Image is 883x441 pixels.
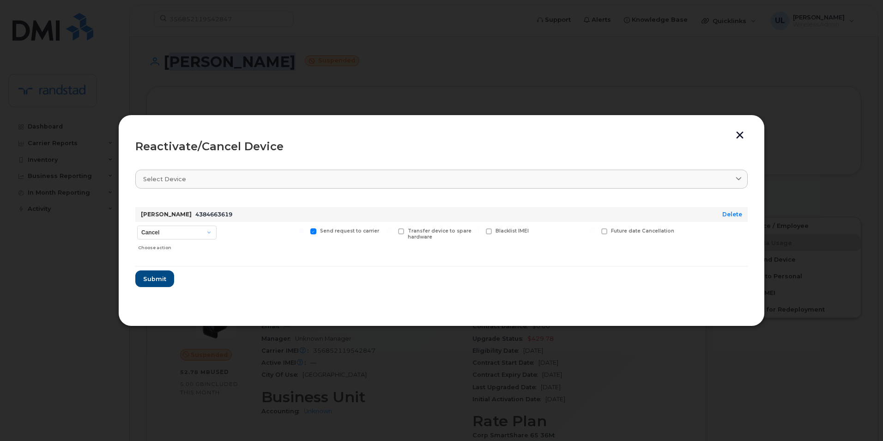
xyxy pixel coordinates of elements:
span: Future date Cancellation [611,228,674,234]
span: Select device [143,175,186,184]
span: 4384663619 [195,211,232,218]
a: Delete [722,211,742,218]
a: Select device [135,170,748,189]
input: Blacklist IMEI [475,228,479,233]
input: Future date Cancellation [590,228,595,233]
button: Submit [135,270,174,287]
span: Transfer device to spare hardware [408,228,472,240]
input: Send request to carrier [299,228,304,233]
strong: [PERSON_NAME] [141,211,192,218]
span: Send request to carrier [320,228,379,234]
div: Choose action [138,240,217,251]
span: Blacklist IMEI [496,228,529,234]
span: Submit [143,275,166,283]
input: Transfer device to spare hardware [387,228,392,233]
div: Reactivate/Cancel Device [135,141,748,152]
